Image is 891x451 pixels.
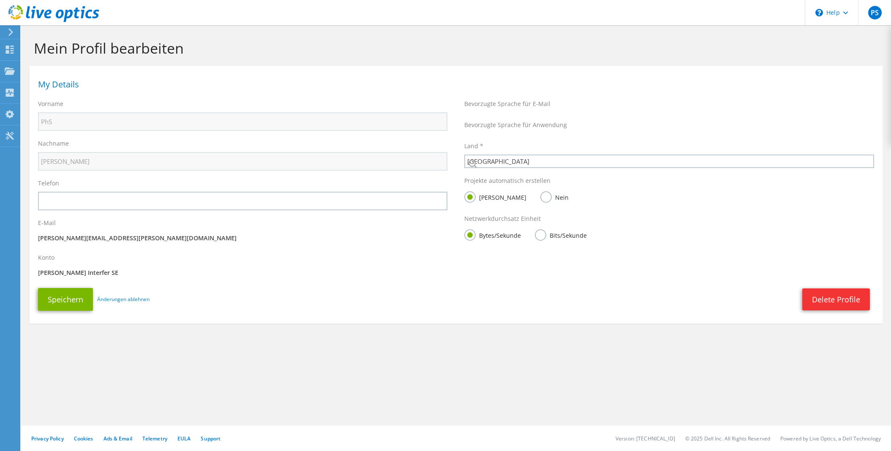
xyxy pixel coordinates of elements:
[38,234,447,243] p: [PERSON_NAME][EMAIL_ADDRESS][PERSON_NAME][DOMAIN_NAME]
[464,100,550,108] label: Bevorzugte Sprache für E-Mail
[104,435,132,442] a: Ads & Email
[464,191,526,202] label: [PERSON_NAME]
[868,6,882,19] span: PS
[780,435,881,442] li: Powered by Live Optics, a Dell Technology
[97,295,150,304] a: Änderungen ablehnen
[38,268,447,277] p: [PERSON_NAME] Interfer SE
[535,229,587,240] label: Bits/Sekunde
[38,253,54,262] label: Konto
[74,435,93,442] a: Cookies
[38,219,56,227] label: E-Mail
[464,177,550,185] label: Projekte automatisch erstellen
[34,39,874,57] h1: Mein Profil bearbeiten
[464,229,521,240] label: Bytes/Sekunde
[464,215,541,223] label: Netzwerkdurchsatz Einheit
[38,80,870,89] h1: My Details
[142,435,167,442] a: Telemetry
[38,100,63,108] label: Vorname
[616,435,675,442] li: Version: [TECHNICAL_ID]
[38,139,69,148] label: Nachname
[540,191,569,202] label: Nein
[201,435,221,442] a: Support
[31,435,64,442] a: Privacy Policy
[464,142,483,150] label: Land *
[177,435,191,442] a: EULA
[685,435,770,442] li: © 2025 Dell Inc. All Rights Reserved
[815,9,823,16] svg: \n
[38,179,59,187] label: Telefon
[464,121,567,129] label: Bevorzugte Sprache für Anwendung
[802,288,870,310] a: Delete Profile
[38,288,93,311] button: Speichern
